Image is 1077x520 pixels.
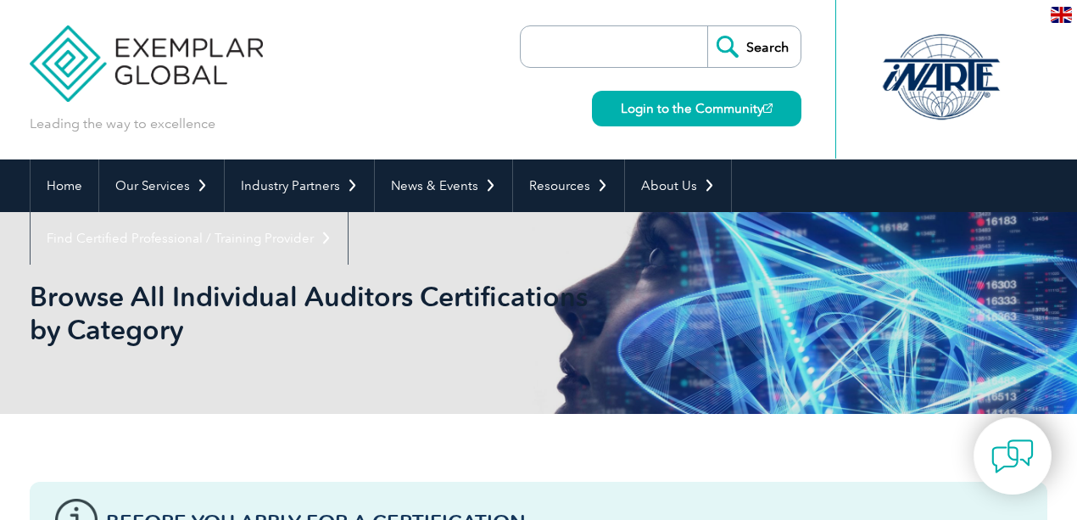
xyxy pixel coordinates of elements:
[592,91,801,126] a: Login to the Community
[31,212,348,265] a: Find Certified Professional / Training Provider
[375,159,512,212] a: News & Events
[31,159,98,212] a: Home
[991,435,1034,478] img: contact-chat.png
[30,280,681,346] h1: Browse All Individual Auditors Certifications by Category
[225,159,374,212] a: Industry Partners
[99,159,224,212] a: Our Services
[30,115,215,133] p: Leading the way to excellence
[513,159,624,212] a: Resources
[1051,7,1072,23] img: en
[763,103,773,113] img: open_square.png
[625,159,731,212] a: About Us
[707,26,801,67] input: Search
